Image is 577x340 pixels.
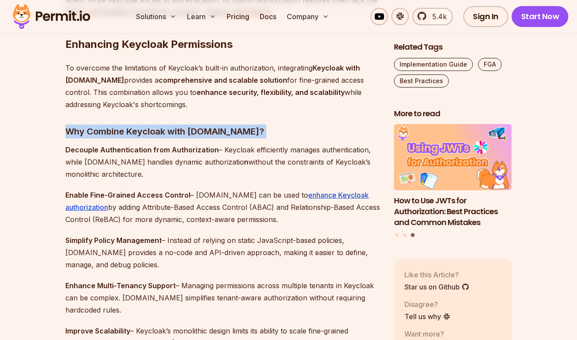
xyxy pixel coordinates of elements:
button: Company [283,8,333,25]
a: Star us on Github [404,282,469,292]
strong: Enhance Multi-Tenancy Support [65,281,176,290]
strong: n [244,158,248,166]
img: Permit logo [9,2,94,31]
p: – [DOMAIN_NAME] can be used to by adding Attribute-Based Access Control (ABAC) and Relationship-B... [65,189,380,226]
button: Go to slide 3 [411,233,414,237]
a: How to Use JWTs for Authorization: Best Practices and Common MistakesHow to Use JWTs for Authoriz... [394,125,512,228]
strong: Decouple Authentication from Authorization [65,145,219,154]
button: Go to slide 1 [395,233,399,237]
p: – Instead of relying on static JavaScript-based policies, [DOMAIN_NAME] provides a no-code and AP... [65,234,380,271]
h2: More to read [394,108,512,119]
button: Solutions [132,8,180,25]
p: Disagree? [404,299,451,310]
img: How to Use JWTs for Authorization: Best Practices and Common Mistakes [394,125,512,191]
p: – Managing permissions across multiple tenants in Keycloak can be complex. [DOMAIN_NAME] simplifi... [65,279,380,316]
a: Docs [256,8,280,25]
a: Best Practices [394,74,449,88]
button: Learn [183,8,220,25]
a: Implementation Guide [394,58,473,71]
strong: Simplify Policy Management [65,236,162,245]
a: Sign In [463,6,508,27]
a: 5.4k [412,8,453,25]
a: Start Now [512,6,569,27]
strong: comprehensive and scalable solution [159,76,287,84]
p: Like this Article? [404,269,469,280]
strong: Improve Scalability [65,327,130,335]
li: 3 of 3 [394,125,512,228]
button: Go to slide 2 [403,233,407,237]
h2: Related Tags [394,42,512,53]
h3: Why Combine Keycloak with [DOMAIN_NAME]? [65,125,380,138]
h3: How to Use JWTs for Authorization: Best Practices and Common Mistakes [394,195,512,228]
a: Tell us why [404,311,451,322]
div: Posts [394,125,512,239]
span: 5.4k [427,11,447,22]
p: Want more? [404,329,472,339]
a: FGA [478,58,502,71]
strong: enhance security, flexibility, and scalability [197,88,345,97]
a: Pricing [223,8,253,25]
strong: Enable Fine-Grained Access Control [65,191,190,199]
p: – Keycloak efficiently manages authentication, while [DOMAIN_NAME] handles dynamic authorizatio w... [65,144,380,180]
p: To overcome the limitations of Keycloak’s built-in authorization, integrating provides a for fine... [65,62,380,111]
